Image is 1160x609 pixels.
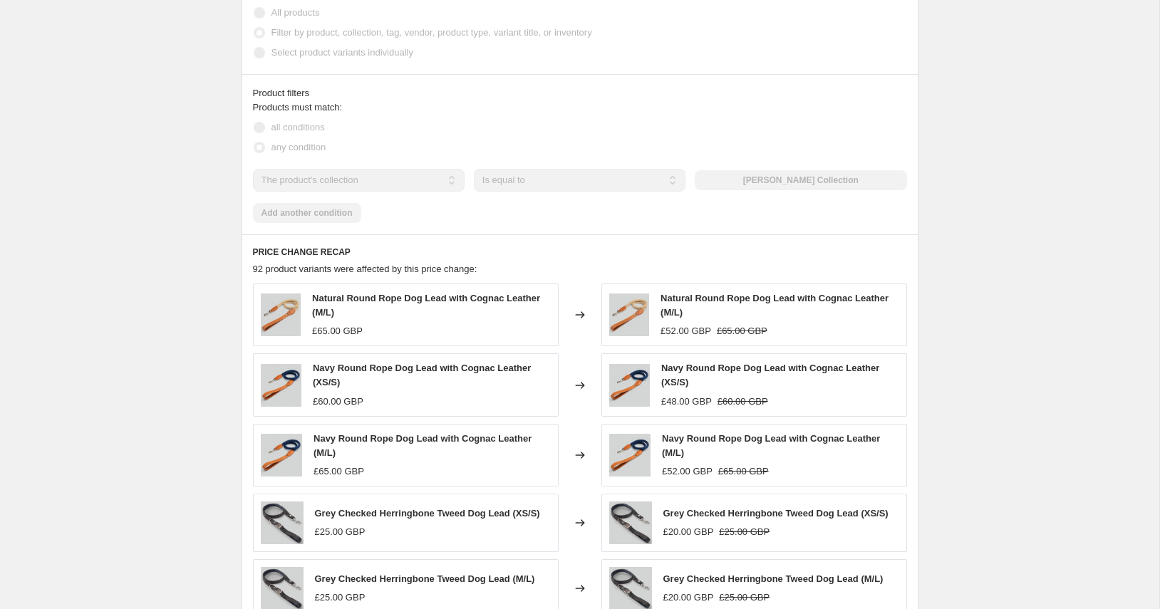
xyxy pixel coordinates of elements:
div: Product filters [253,86,907,100]
img: 1hacllead2_80x.jpg [261,434,303,477]
span: Grey Checked Herringbone Tweed Dog Lead (XS/S) [663,508,889,519]
span: Grey Checked Herringbone Tweed Dog Lead (M/L) [315,573,535,584]
span: 92 product variants were affected by this price change: [253,264,477,274]
img: 1hacllead2_80x.jpg [261,364,301,407]
span: £25.00 GBP [315,592,366,603]
span: £25.00 GBP [315,526,366,537]
span: £52.00 GBP [662,466,713,477]
span: Products must match: [253,102,343,113]
span: Navy Round Rope Dog Lead with Cognac Leather (M/L) [314,433,532,458]
span: £25.00 GBP [719,526,770,537]
span: £60.00 GBP [313,396,363,407]
span: £65.00 GBP [314,466,364,477]
span: £20.00 GBP [663,526,714,537]
span: £25.00 GBP [719,592,770,603]
span: Navy Round Rope Dog Lead with Cognac Leather (XS/S) [313,363,531,387]
span: Natural Round Rope Dog Lead with Cognac Leather (M/L) [661,293,889,318]
span: £48.00 GBP [661,396,712,407]
span: Natural Round Rope Dog Lead with Cognac Leather (M/L) [312,293,540,318]
img: 1hactlead2_80x.jpg [609,501,652,544]
span: Grey Checked Herringbone Tweed Dog Lead (M/L) [663,573,884,584]
img: 1hacllead2_80x.jpg [609,434,651,477]
span: £65.00 GBP [718,466,769,477]
span: £60.00 GBP [718,396,768,407]
span: All products [271,7,320,18]
h6: PRICE CHANGE RECAP [253,246,907,258]
img: 1hacllead1_80x.jpg [261,293,301,336]
span: any condition [271,142,326,152]
span: Select product variants individually [271,47,413,58]
span: Filter by product, collection, tag, vendor, product type, variant title, or inventory [271,27,592,38]
span: £65.00 GBP [312,326,363,336]
img: 1hactlead2_80x.jpg [261,501,304,544]
img: 1hacllead1_80x.jpg [609,293,650,336]
img: 1hacllead2_80x.jpg [609,364,650,407]
span: all conditions [271,122,325,132]
span: £52.00 GBP [661,326,711,336]
span: Navy Round Rope Dog Lead with Cognac Leather (M/L) [662,433,880,458]
span: £20.00 GBP [663,592,714,603]
span: £65.00 GBP [717,326,767,336]
span: Navy Round Rope Dog Lead with Cognac Leather (XS/S) [661,363,879,387]
span: Grey Checked Herringbone Tweed Dog Lead (XS/S) [315,508,540,519]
